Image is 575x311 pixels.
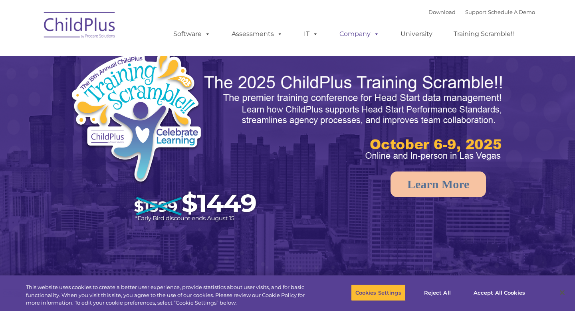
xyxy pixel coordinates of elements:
a: Learn More [391,171,486,197]
button: Close [553,284,571,301]
button: Accept All Cookies [469,284,529,301]
span: Last name [111,53,135,59]
a: Software [165,26,218,42]
a: Support [465,9,486,15]
a: Training Scramble!! [446,26,522,42]
img: ChildPlus by Procare Solutions [40,6,120,46]
div: This website uses cookies to create a better user experience, provide statistics about user visit... [26,283,316,307]
a: IT [296,26,326,42]
font: | [428,9,535,15]
button: Reject All [412,284,462,301]
a: Assessments [224,26,291,42]
button: Cookies Settings [351,284,406,301]
span: Phone number [111,86,145,92]
a: University [393,26,440,42]
a: Company [331,26,387,42]
a: Schedule A Demo [488,9,535,15]
a: Download [428,9,456,15]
